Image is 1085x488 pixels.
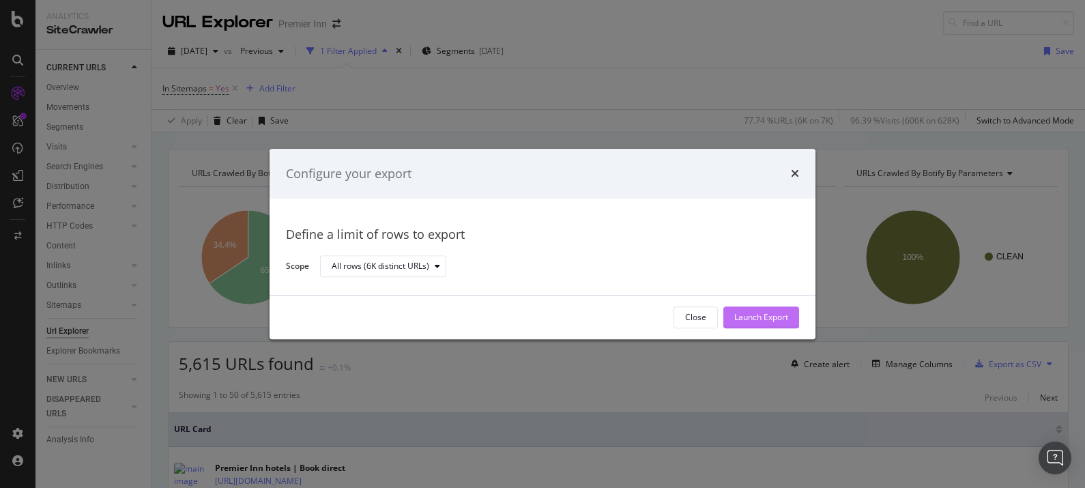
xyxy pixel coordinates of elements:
[674,306,718,328] button: Close
[270,149,815,339] div: modal
[320,256,446,278] button: All rows (6K distinct URLs)
[685,312,706,324] div: Close
[791,165,799,183] div: times
[723,306,799,328] button: Launch Export
[1039,442,1071,474] div: Open Intercom Messenger
[734,312,788,324] div: Launch Export
[332,263,429,271] div: All rows (6K distinct URLs)
[286,227,799,244] div: Define a limit of rows to export
[286,165,411,183] div: Configure your export
[286,260,309,275] label: Scope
